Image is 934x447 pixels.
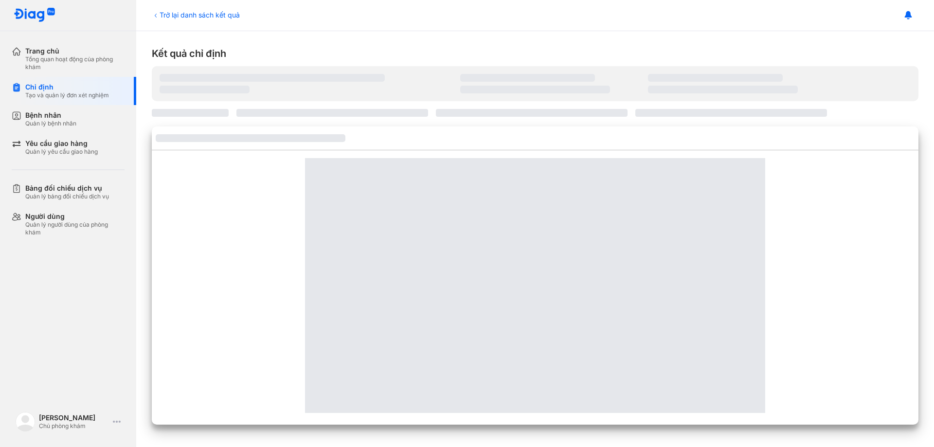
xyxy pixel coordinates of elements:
[25,83,109,91] div: Chỉ định
[152,10,240,20] div: Trở lại danh sách kết quả
[25,111,76,120] div: Bệnh nhân
[39,413,109,422] div: [PERSON_NAME]
[25,55,125,71] div: Tổng quan hoạt động của phòng khám
[39,422,109,430] div: Chủ phòng khám
[25,91,109,99] div: Tạo và quản lý đơn xét nghiệm
[25,184,109,193] div: Bảng đối chiếu dịch vụ
[25,120,76,127] div: Quản lý bệnh nhân
[25,193,109,200] div: Quản lý bảng đối chiếu dịch vụ
[25,212,125,221] div: Người dùng
[14,8,55,23] img: logo
[152,47,918,60] div: Kết quả chỉ định
[25,221,125,236] div: Quản lý người dùng của phòng khám
[16,412,35,431] img: logo
[25,148,98,156] div: Quản lý yêu cầu giao hàng
[25,47,125,55] div: Trang chủ
[25,139,98,148] div: Yêu cầu giao hàng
